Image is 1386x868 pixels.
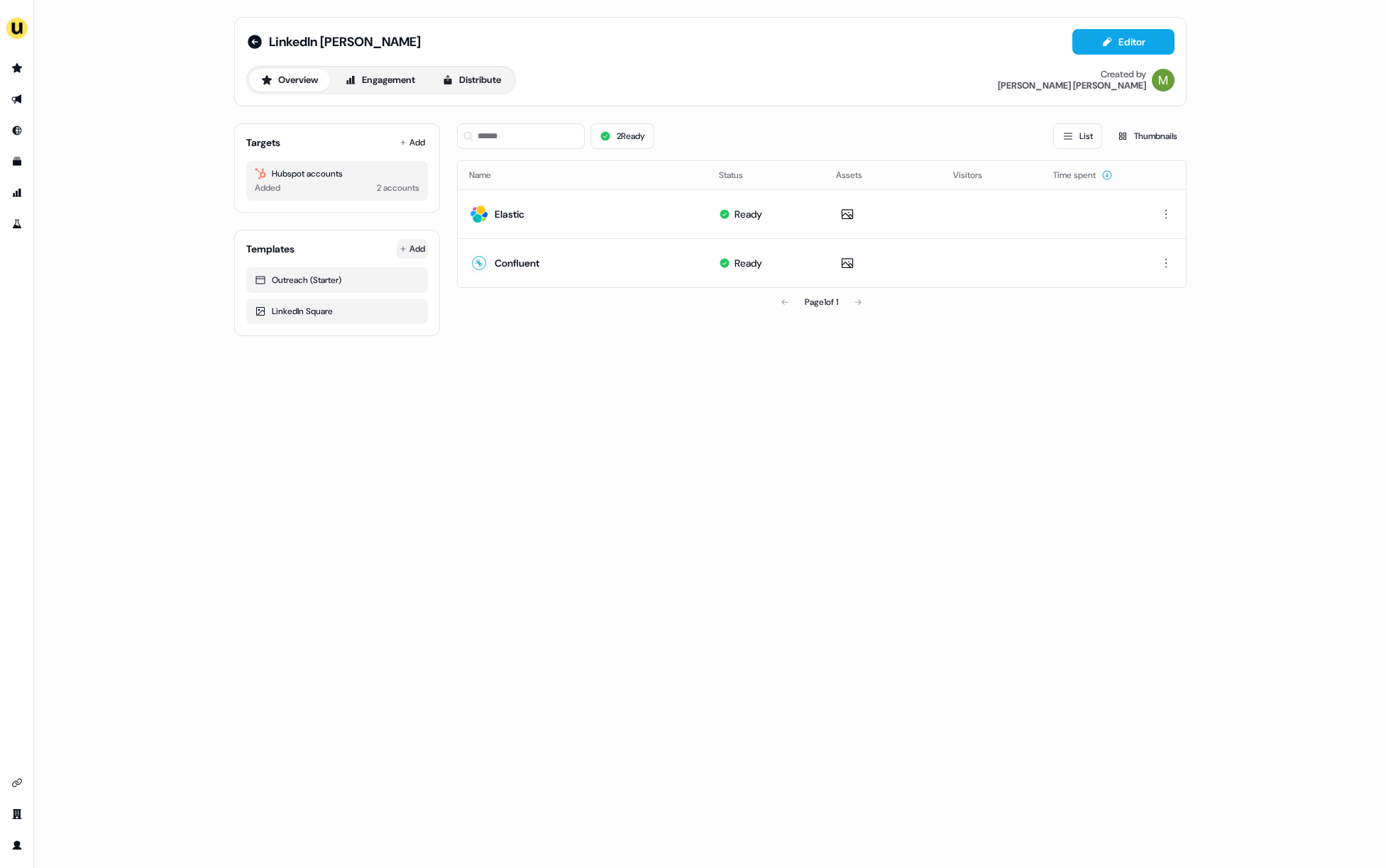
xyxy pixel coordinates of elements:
button: Status [719,162,760,188]
a: Go to attribution [6,182,28,204]
a: Go to experiments [6,213,28,235]
div: Added [255,181,280,195]
button: Time spent [1053,162,1113,188]
button: 2Ready [590,123,654,149]
img: Mickael [1152,69,1175,91]
div: Ready [735,256,762,270]
button: Add [397,239,428,259]
a: Go to integrations [6,772,28,794]
div: Hubspot accounts [255,167,419,181]
button: List [1053,123,1102,149]
div: [PERSON_NAME] [PERSON_NAME] [998,80,1146,91]
button: Name [469,162,508,188]
button: Thumbnails [1108,123,1187,149]
div: Ready [735,207,762,221]
a: Go to templates [6,150,28,173]
div: LinkedIn Square [255,304,419,318]
a: Editor [1072,36,1175,51]
div: Page 1 of 1 [805,295,838,309]
div: Targets [246,135,280,150]
div: Confluent [495,256,539,270]
span: LinkedIn [PERSON_NAME] [269,33,421,50]
div: Elastic [495,207,524,221]
button: Editor [1072,29,1175,55]
button: Engagement [333,69,427,91]
div: Outreach (Starter) [255,273,419,287]
div: Created by [1101,69,1146,80]
a: Go to prospects [6,57,28,79]
div: Templates [246,242,295,256]
a: Go to outbound experience [6,88,28,111]
button: Distribute [430,69,513,91]
button: Visitors [953,162,999,188]
button: Add [397,133,428,152]
a: Go to Inbound [6,119,28,142]
a: Go to profile [6,834,28,857]
th: Assets [825,161,942,189]
a: Go to team [6,803,28,825]
button: Overview [249,69,330,91]
div: 2 accounts [377,181,419,195]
